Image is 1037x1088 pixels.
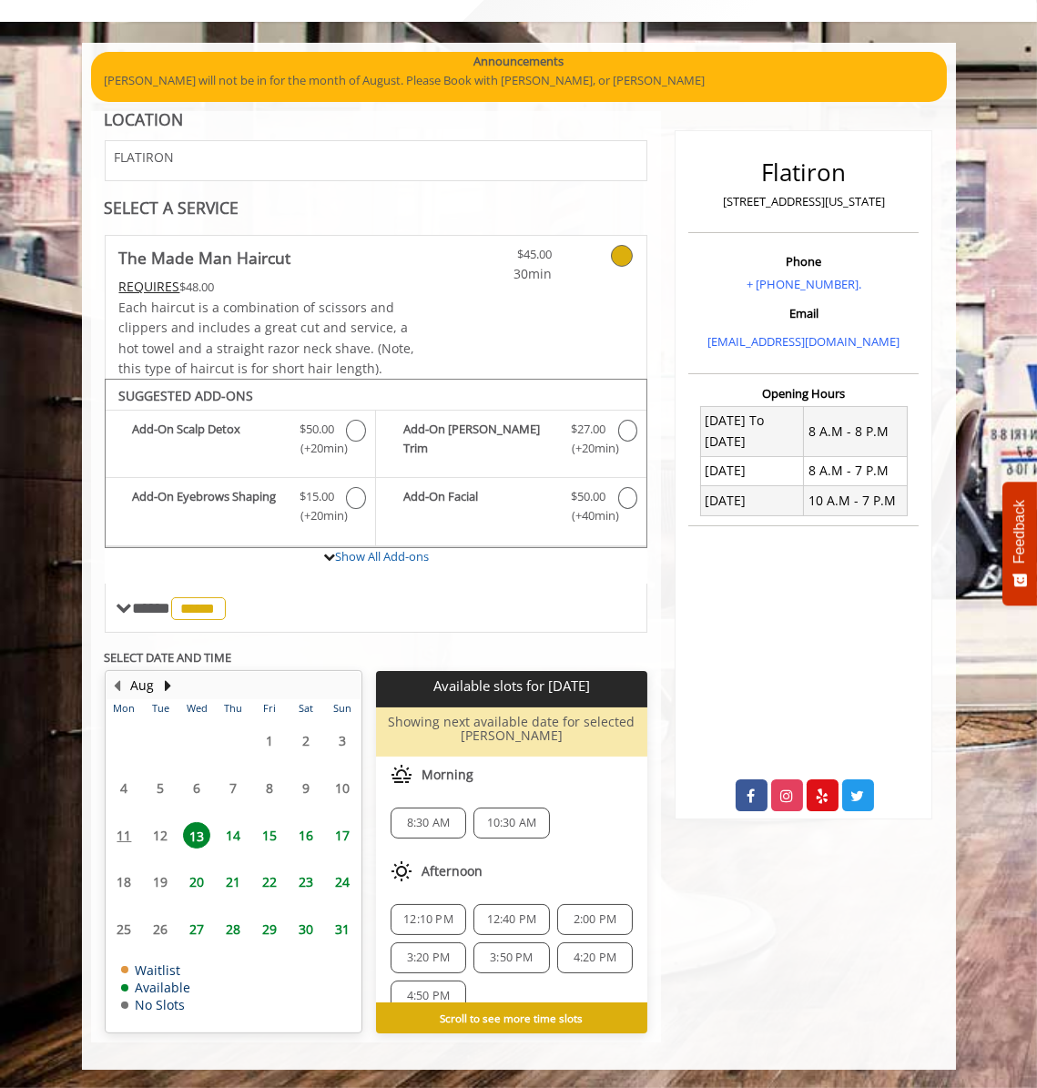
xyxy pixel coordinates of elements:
[1012,500,1028,564] span: Feedback
[256,822,283,849] span: 15
[219,869,247,895] span: 21
[688,387,919,400] h3: Opening Hours
[256,869,283,895] span: 22
[324,811,361,859] td: Select day17
[183,916,210,942] span: 27
[292,822,320,849] span: 16
[105,108,184,130] b: LOCATION
[473,904,549,935] div: 12:40 PM
[324,906,361,953] td: Select day31
[105,379,648,548] div: The Made Man Haircut Add-onS
[105,649,232,666] b: SELECT DATE AND TIME
[219,822,247,849] span: 14
[161,676,176,696] button: Next Month
[105,71,933,90] p: [PERSON_NAME] will not be in for the month of August. Please Book with [PERSON_NAME], or [PERSON_...
[693,307,914,320] h3: Email
[251,906,288,953] td: Select day29
[121,963,191,977] td: Waitlist
[121,998,191,1012] td: No Slots
[422,864,483,879] span: Afternoon
[121,981,191,994] td: Available
[178,699,215,717] th: Wed
[115,150,175,164] span: FLATIRON
[1002,482,1037,605] button: Feedback - Show survey
[700,406,803,456] td: [DATE] To [DATE]
[215,699,251,717] th: Thu
[131,676,155,696] button: Aug
[335,548,429,564] a: Show All Add-ons
[693,192,914,211] p: [STREET_ADDRESS][US_STATE]
[391,860,412,882] img: afternoon slots
[490,951,533,965] span: 3:50 PM
[391,904,466,935] div: 12:10 PM
[329,916,356,942] span: 31
[440,1011,583,1025] b: Scroll to see more time slots
[215,906,251,953] td: Select day28
[142,699,178,717] th: Tue
[178,859,215,906] td: Select day20
[693,159,914,186] h2: Flatiron
[383,715,640,743] h6: Showing next available date for selected [PERSON_NAME]
[574,912,616,927] span: 2:00 PM
[422,768,473,782] span: Morning
[288,811,324,859] td: Select day16
[804,486,907,515] td: 10 A.M - 7 P.M
[324,859,361,906] td: Select day24
[178,906,215,953] td: Select day27
[383,678,640,694] p: Available slots for [DATE]
[557,904,633,935] div: 2:00 PM
[219,916,247,942] span: 28
[391,808,466,839] div: 8:30 AM
[183,869,210,895] span: 20
[407,951,450,965] span: 3:20 PM
[391,764,412,786] img: morning slots
[251,699,288,717] th: Fri
[700,486,803,515] td: [DATE]
[574,951,616,965] span: 4:20 PM
[288,859,324,906] td: Select day23
[693,255,914,268] h3: Phone
[557,942,633,973] div: 4:20 PM
[256,916,283,942] span: 29
[178,811,215,859] td: Select day13
[183,822,210,849] span: 13
[119,387,254,404] b: SUGGESTED ADD-ONS
[407,816,450,830] span: 8:30 AM
[251,811,288,859] td: Select day15
[288,699,324,717] th: Sat
[804,456,907,485] td: 8 A.M - 7 P.M
[110,676,125,696] button: Previous Month
[215,859,251,906] td: Select day21
[473,942,549,973] div: 3:50 PM
[324,699,361,717] th: Sun
[215,811,251,859] td: Select day14
[487,816,537,830] span: 10:30 AM
[107,699,143,717] th: Mon
[391,981,466,1012] div: 4:50 PM
[747,276,861,292] a: + [PHONE_NUMBER].
[473,52,564,71] b: Announcements
[391,942,466,973] div: 3:20 PM
[292,916,320,942] span: 30
[473,808,549,839] div: 10:30 AM
[329,822,356,849] span: 17
[700,456,803,485] td: [DATE]
[329,869,356,895] span: 24
[292,869,320,895] span: 23
[707,333,900,350] a: [EMAIL_ADDRESS][DOMAIN_NAME]
[105,199,648,217] div: SELECT A SERVICE
[251,859,288,906] td: Select day22
[804,406,907,456] td: 8 A.M - 8 P.M
[487,912,537,927] span: 12:40 PM
[403,912,453,927] span: 12:10 PM
[288,906,324,953] td: Select day30
[407,989,450,1003] span: 4:50 PM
